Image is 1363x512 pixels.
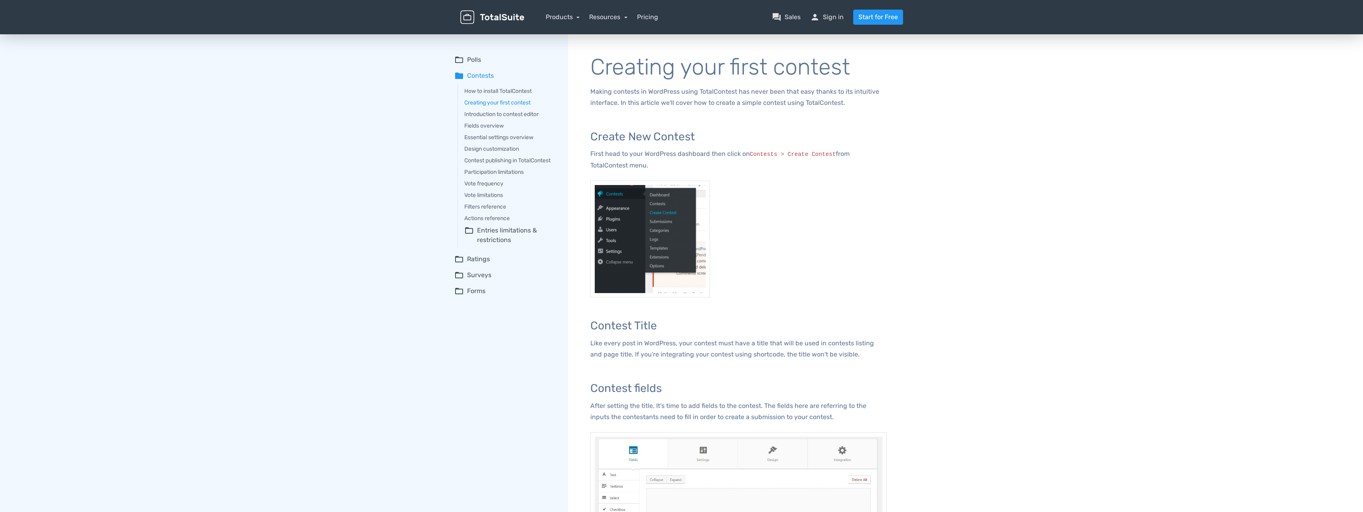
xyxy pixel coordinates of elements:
[454,270,557,280] summary: folder_openSurveys
[454,254,464,264] span: folder_open
[454,55,464,65] span: folder_open
[464,87,557,95] a: How to install TotalContest
[590,400,887,423] p: After setting the title, It's time to add fields to the contest. The fields here are referring to...
[590,382,887,395] h3: Contest fields
[464,98,557,107] a: Creating your first contest
[589,13,627,21] a: Resources
[454,286,557,296] summary: folder_openForms
[464,145,557,153] a: Design customization
[590,338,887,360] p: Like every post in WordPress, your contest must have a title that will be used in contests listin...
[810,12,820,22] span: person
[772,12,781,22] span: question_answer
[464,226,557,245] summary: folder_openEntries limitations & restrictions
[464,110,557,118] a: Introduction to contest editor
[464,122,557,130] a: Fields overview
[590,320,887,332] h3: Contest Title
[464,203,557,211] a: Filters reference
[810,12,844,22] a: personSign in
[454,71,557,81] summary: folderContests
[637,12,658,22] a: Pricing
[464,179,557,188] a: Vote frequency
[590,86,887,108] p: Making contests in WordPress using TotalContest has never been that easy thanks to its intuitive ...
[590,181,710,297] img: Create contest from TotalContest menu
[464,133,557,142] a: Essential settings overview
[750,151,836,158] code: Contests > Create Contest
[454,254,557,264] summary: folder_openRatings
[464,214,557,223] a: Actions reference
[546,13,580,21] a: Products
[853,10,903,25] a: Start for Free
[454,71,464,81] span: folder
[464,191,557,199] a: Vote limitations
[590,148,887,171] p: First head to your WordPress dashboard then click on from TotalContest menu.
[454,286,464,296] span: folder_open
[464,168,557,176] a: Participation limitations
[454,55,557,65] summary: folder_openPolls
[464,156,557,165] a: Contest publishing in TotalContest
[772,12,801,22] a: question_answerSales
[590,131,887,143] h3: Create New Contest
[460,10,524,24] img: TotalSuite for WordPress
[464,226,474,245] span: folder_open
[590,55,887,80] h1: Creating your first contest
[454,270,464,280] span: folder_open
